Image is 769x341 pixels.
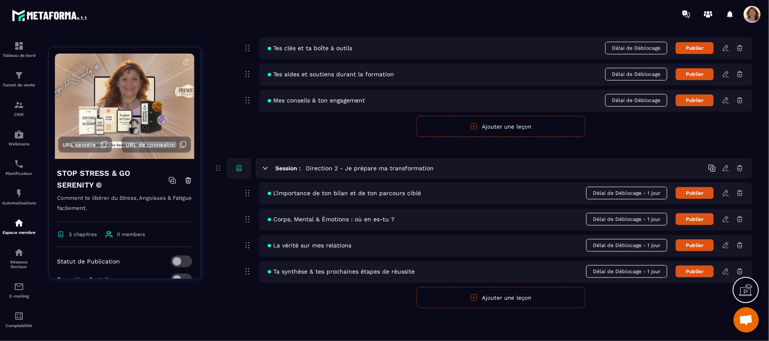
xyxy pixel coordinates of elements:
[126,142,175,148] span: URL de connexion
[268,242,351,249] span: La vérité sur mes relations
[2,123,36,153] a: automationsautomationsWebinaire
[586,265,667,278] span: Délai de Déblocage - 1 jour
[275,165,301,172] h6: Session :
[416,287,585,308] button: Ajouter une leçon
[586,213,667,226] span: Délai de Déblocage - 1 jour
[268,71,394,78] span: Tes aides et soutiens durant la formation
[2,241,36,275] a: social-networksocial-networkRéseaux Sociaux
[676,213,714,225] button: Publier
[14,41,24,51] img: formation
[2,171,36,176] p: Planificateur
[2,35,36,64] a: formationformationTableau de bord
[62,142,96,148] span: URL secrète
[2,230,36,235] p: Espace membre
[14,70,24,81] img: formation
[57,276,109,283] p: Formation Gratuit
[2,323,36,328] p: Comptabilité
[55,54,194,159] img: background
[268,216,394,223] span: Corps, Mental & Émotions : où en es-tu ?
[57,167,168,191] h4: STOP STRESS & GO SERENITY ©
[268,190,421,196] span: L'importance de ton bilan et de ton parcours ciblé
[268,45,352,51] span: Tes clés et ta boîte à outils
[586,187,667,199] span: Délai de Déblocage - 1 jour
[676,42,714,54] button: Publier
[14,100,24,110] img: formation
[57,258,120,265] p: Statut de Publication
[586,239,667,252] span: Délai de Déblocage - 1 jour
[306,164,434,172] h5: Direction 2 - Je prépare ma transformation
[69,231,97,237] span: 2 chapitres
[2,201,36,205] p: Automatisations
[676,239,714,251] button: Publier
[2,260,36,269] p: Réseaux Sociaux
[2,94,36,123] a: formationformationCRM
[605,94,667,107] span: Délai de Déblocage
[2,142,36,146] p: Webinaire
[2,294,36,298] p: E-mailing
[117,231,145,237] span: 0 members
[14,247,24,258] img: social-network
[605,68,667,81] span: Délai de Déblocage
[2,53,36,58] p: Tableau de bord
[122,137,191,153] button: URL de connexion
[268,97,365,104] span: Mes conseils & ton engagement
[14,218,24,228] img: automations
[2,275,36,305] a: emailemailE-mailing
[57,193,192,222] p: Comment te libérer du Stress, Angoisses & Fatigue facilement.
[416,116,585,137] button: Ajouter une leçon
[2,305,36,334] a: accountantaccountantComptabilité
[58,137,112,153] button: URL secrète
[676,187,714,199] button: Publier
[14,188,24,199] img: automations
[2,83,36,87] p: Tunnel de vente
[605,42,667,54] span: Délai de Déblocage
[676,68,714,80] button: Publier
[2,153,36,182] a: schedulerschedulerPlanificateur
[676,94,714,106] button: Publier
[2,212,36,241] a: automationsautomationsEspace membre
[2,112,36,117] p: CRM
[676,266,714,277] button: Publier
[12,8,88,23] img: logo
[14,282,24,292] img: email
[14,311,24,321] img: accountant
[2,64,36,94] a: formationformationTunnel de vente
[2,182,36,212] a: automationsautomationsAutomatisations
[14,129,24,140] img: automations
[14,159,24,169] img: scheduler
[268,268,415,275] span: Ta synthèse & tes prochaines étapes de réussite
[734,307,759,333] a: Ouvrir le chat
